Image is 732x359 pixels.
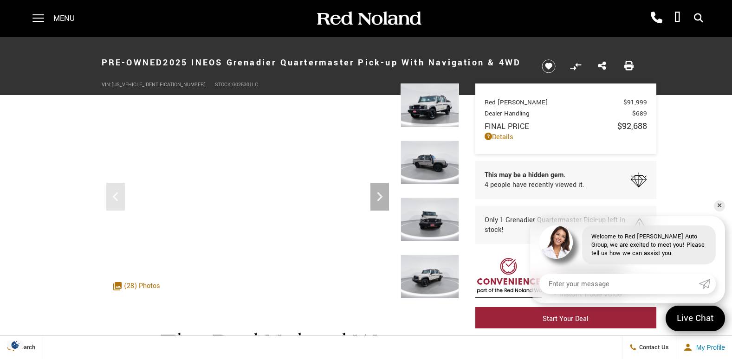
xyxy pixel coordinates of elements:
[315,11,422,27] img: Red Noland Auto Group
[485,170,584,180] span: This may be a hidden gem.
[538,59,559,74] button: Save vehicle
[624,60,634,72] a: Print this Pre-Owned 2025 INEOS Grenadier Quartermaster Pick-up With Navigation & 4WD
[5,340,26,350] img: Opt-Out Icon
[623,98,647,107] span: $91,999
[475,307,656,331] a: Start Your Deal
[485,180,584,190] span: 4 people have recently viewed it.
[485,120,647,132] a: Final Price $92,688
[5,340,26,350] section: Click to Open Cookie Consent Modal
[102,57,163,69] strong: Pre-Owned
[109,276,165,295] div: (28) Photos
[582,225,716,264] div: Welcome to Red [PERSON_NAME] Auto Group, we are excited to meet you! Please tell us how we can as...
[699,274,716,294] a: Submit
[485,109,632,118] span: Dealer Handling
[102,44,526,81] h1: 2025 INEOS Grenadier Quartermaster Pick-up With Navigation & 4WD
[485,98,623,107] span: Red [PERSON_NAME]
[401,141,459,185] img: Used 2025 Magic Mushroom INEOS Quartermaster Pick-up image 2
[676,336,732,359] button: Open user profile menu
[672,312,719,325] span: Live Chat
[543,314,589,324] span: Start Your Deal
[632,109,647,118] span: $689
[539,225,573,259] img: Agent profile photo
[401,255,459,299] img: Used 2025 Magic Mushroom INEOS Quartermaster Pick-up image 4
[485,98,647,107] a: Red [PERSON_NAME] $91,999
[617,120,647,132] span: $92,688
[666,306,725,331] a: Live Chat
[569,59,583,73] button: Compare Vehicle
[539,274,699,294] input: Enter your message
[485,109,647,118] a: Dealer Handling $689
[102,81,111,88] span: VIN:
[401,198,459,242] img: Used 2025 Magic Mushroom INEOS Quartermaster Pick-up image 3
[598,60,606,72] a: Share this Pre-Owned 2025 INEOS Grenadier Quartermaster Pick-up With Navigation & 4WD
[102,83,394,302] iframe: Interactive Walkaround/Photo gallery of the vehicle/product
[111,81,206,88] span: [US_VEHICLE_IDENTIFICATION_NUMBER]
[485,132,647,142] a: Details
[485,215,632,235] span: Only 1 Grenadier Quartermaster Pick-up left in stock!
[637,343,669,352] span: Contact Us
[370,183,389,211] div: Next
[693,344,725,351] span: My Profile
[232,81,258,88] span: G025301LC
[485,121,617,132] span: Final Price
[401,83,459,128] img: Used 2025 Magic Mushroom INEOS Quartermaster Pick-up image 1
[215,81,232,88] span: Stock:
